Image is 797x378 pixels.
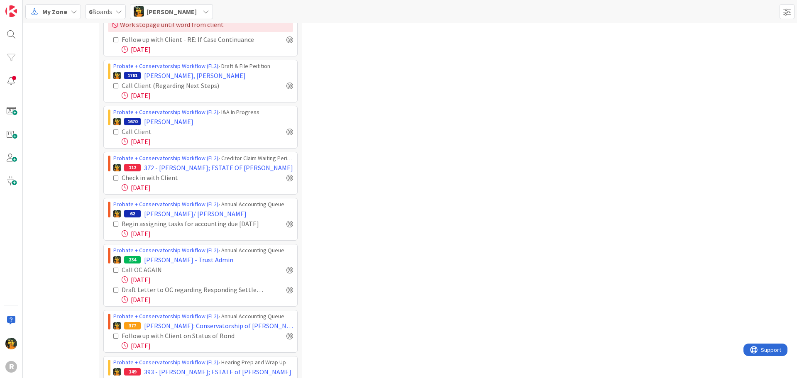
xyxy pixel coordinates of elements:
[144,209,247,219] span: [PERSON_NAME]/ [PERSON_NAME]
[113,312,218,320] a: Probate + Conservatorship Workflow (FL2)
[122,80,249,90] div: Call Client (Regarding Next Steps)
[113,108,293,117] div: › I&A In Progress
[122,265,221,275] div: Call OC AGAIN
[113,154,293,163] div: › Creditor Claim Waiting Period
[122,275,293,285] div: [DATE]
[113,246,293,255] div: › Annual Accounting Queue
[122,173,229,183] div: Check in with Client
[144,367,291,377] span: 393 - [PERSON_NAME]; ESTATE of [PERSON_NAME]
[113,164,121,171] img: MR
[113,358,293,367] div: › Hearing Prep and Wrap Up
[89,7,112,17] span: Boards
[113,256,121,263] img: MR
[113,322,121,329] img: MR
[5,361,17,373] div: R
[144,71,246,80] span: [PERSON_NAME], [PERSON_NAME]
[113,62,293,71] div: › Draft & File Peitition
[144,163,293,173] span: 372 - [PERSON_NAME]; ESTATE OF [PERSON_NAME]
[113,246,218,254] a: Probate + Conservatorship Workflow (FL2)
[5,338,17,349] img: MR
[5,5,17,17] img: Visit kanbanzone.com
[113,200,218,208] a: Probate + Conservatorship Workflow (FL2)
[113,210,121,217] img: MR
[122,295,293,305] div: [DATE]
[124,322,141,329] div: 377
[122,229,293,239] div: [DATE]
[113,312,293,321] div: › Annual Accounting Queue
[113,154,218,162] a: Probate + Conservatorship Workflow (FL2)
[124,256,141,263] div: 234
[124,118,141,125] div: 1670
[122,331,257,341] div: Follow up with Client on Status of Bond
[124,210,141,217] div: 62
[144,117,193,127] span: [PERSON_NAME]
[113,368,121,376] img: MR
[147,7,197,17] span: [PERSON_NAME]
[122,44,293,54] div: [DATE]
[113,200,293,209] div: › Annual Accounting Queue
[122,285,268,295] div: Draft Letter to OC regarding Responding Settlement Agreement
[108,17,293,32] div: Work stopage until word from client
[113,62,218,70] a: Probate + Conservatorship Workflow (FL2)
[42,7,67,17] span: My Zone
[124,164,141,171] div: 112
[144,321,293,331] span: [PERSON_NAME]: Conservatorship of [PERSON_NAME]
[89,7,92,16] b: 6
[122,341,293,351] div: [DATE]
[122,137,293,146] div: [DATE]
[122,90,293,100] div: [DATE]
[113,108,218,116] a: Probate + Conservatorship Workflow (FL2)
[113,358,218,366] a: Probate + Conservatorship Workflow (FL2)
[122,34,267,44] div: Follow up with Client - RE: If Case Continuance
[122,127,215,137] div: Call Client
[134,6,144,17] img: MR
[144,255,233,265] span: [PERSON_NAME] - Trust Admin
[113,118,121,125] img: MR
[17,1,38,11] span: Support
[124,72,141,79] div: 1761
[122,183,293,193] div: [DATE]
[124,368,141,376] div: 149
[122,219,268,229] div: Begin assigning tasks for accounting due [DATE]
[113,72,121,79] img: MR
